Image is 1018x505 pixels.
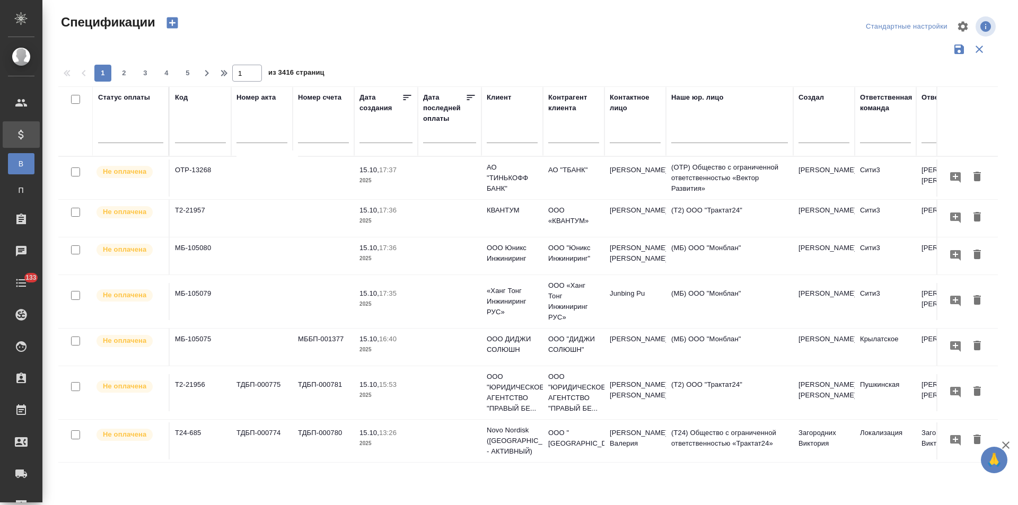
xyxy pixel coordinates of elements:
[968,167,986,187] button: Удалить
[666,283,793,320] td: (МБ) ООО "Монблан"
[793,422,855,459] td: Загородних Виктория
[604,237,666,274] td: [PERSON_NAME] [PERSON_NAME]
[855,422,916,459] td: Локализация
[137,68,154,78] span: 3
[13,185,29,196] span: П
[968,382,986,402] button: Удалить
[604,160,666,197] td: [PERSON_NAME]
[298,92,341,103] div: Номер счета
[666,237,793,274] td: (МБ) ООО "Монблан"
[170,200,231,237] td: Т2-21957
[610,92,661,113] div: Контактное лицо
[981,447,1007,473] button: 🙏
[379,335,397,343] p: 16:40
[855,283,916,320] td: Сити3
[423,92,466,124] div: Дата последней оплаты
[548,334,599,355] p: ООО "ДИДЖИ СОЛЮШН"
[666,200,793,237] td: (Т2) ООО "Трактат24"
[604,329,666,366] td: [PERSON_NAME]
[916,237,978,274] td: [PERSON_NAME]
[268,66,324,82] span: из 3416 страниц
[916,329,978,366] td: [PERSON_NAME]
[98,92,150,103] div: Статус оплаты
[976,16,998,37] span: Посмотреть информацию
[8,180,34,201] a: П
[160,14,185,32] button: Создать
[916,374,978,411] td: [PERSON_NAME] [PERSON_NAME]
[793,283,855,320] td: [PERSON_NAME]
[179,68,196,78] span: 5
[231,374,293,411] td: ТДБП-000775
[916,422,978,459] td: Загородних Виктория
[359,175,413,186] p: 2025
[922,92,976,103] div: Ответственный
[604,200,666,237] td: [PERSON_NAME]
[487,334,538,355] p: ООО ДИДЖИ СОЛЮШН
[855,329,916,366] td: Крылатское
[604,283,666,320] td: Junbing Pu
[487,286,538,317] p: «Ханг Тонг Инжиниринг РУС»
[103,166,146,177] p: Не оплачена
[855,374,916,411] td: Пушкинская
[793,329,855,366] td: [PERSON_NAME]
[548,165,599,175] p: АО "ТБАНК"
[379,166,397,174] p: 17:37
[487,243,538,264] p: ООО Юникс Инжиниринг
[359,335,379,343] p: 15.10,
[604,422,666,459] td: [PERSON_NAME] Валерия
[916,200,978,237] td: [PERSON_NAME]
[666,329,793,366] td: (МБ) ООО "Монблан"
[103,207,146,217] p: Не оплачена
[116,68,133,78] span: 2
[548,205,599,226] p: ООО «КВАНТУМ»
[548,92,599,113] div: Контрагент клиента
[158,65,175,82] button: 4
[103,290,146,300] p: Не оплачена
[666,157,793,199] td: (OTP) Общество с ограниченной ответственностью «Вектор Развития»
[860,92,912,113] div: Ответственная команда
[379,289,397,297] p: 17:35
[487,371,538,414] p: ООО "ЮРИДИЧЕСКОЕ АГЕНТСТВО "ПРАВЫЙ БЕ...
[379,206,397,214] p: 17:36
[170,283,231,320] td: МБ-105079
[293,374,354,411] td: ТДБП-000781
[58,14,155,31] span: Спецификации
[798,92,824,103] div: Создал
[359,166,379,174] p: 15.10,
[231,422,293,459] td: ТДБП-000774
[863,19,950,35] div: split button
[604,374,666,411] td: [PERSON_NAME] [PERSON_NAME]
[968,245,986,265] button: Удалить
[487,162,538,194] p: АО "ТИНЬКОФФ БАНК"
[379,429,397,437] p: 13:26
[487,205,538,216] p: КВАНТУМ
[548,371,599,414] p: ООО "ЮРИДИЧЕСКОЕ АГЕНТСТВО "ПРАВЫЙ БЕ...
[359,390,413,401] p: 2025
[236,92,276,103] div: Номер акта
[137,65,154,82] button: 3
[666,374,793,411] td: (Т2) ООО "Трактат24"
[359,289,379,297] p: 15.10,
[158,68,175,78] span: 4
[179,65,196,82] button: 5
[548,428,599,449] p: ООО "[GEOGRAPHIC_DATA]"
[949,39,969,59] button: Сохранить фильтры
[359,344,413,355] p: 2025
[13,158,29,169] span: В
[170,160,231,197] td: OTP-13268
[359,206,379,214] p: 15.10,
[8,153,34,174] a: В
[950,14,976,39] span: Настроить таблицу
[855,200,916,237] td: Сити3
[103,244,146,255] p: Не оплачена
[103,381,146,392] p: Не оплачена
[666,422,793,459] td: (T24) Общество с ограниченной ответственностью «Трактат24»
[293,422,354,459] td: ТДБП-000780
[359,244,379,252] p: 15.10,
[793,374,855,411] td: [PERSON_NAME] [PERSON_NAME]
[379,244,397,252] p: 17:36
[916,283,978,320] td: [PERSON_NAME] [PERSON_NAME]
[793,160,855,197] td: [PERSON_NAME]
[359,380,379,388] p: 15.10,
[916,160,978,197] td: [PERSON_NAME] [PERSON_NAME]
